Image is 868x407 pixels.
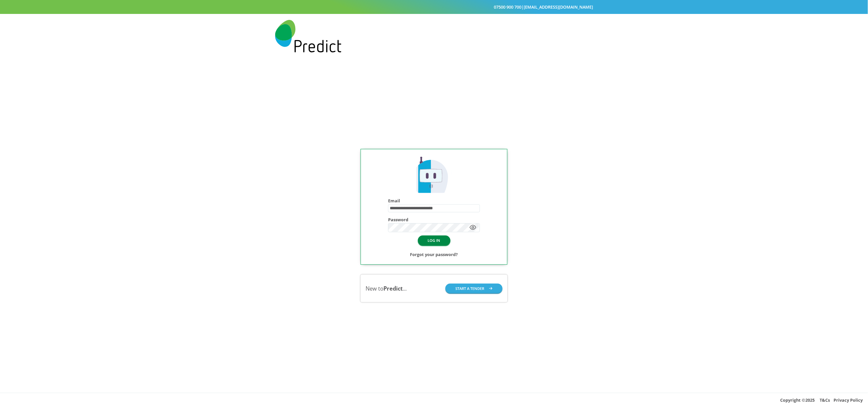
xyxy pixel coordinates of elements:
div: | [275,3,593,11]
h4: Password [388,217,480,222]
img: Predict Mobile [414,155,454,196]
b: Predict [383,285,403,292]
button: START A TENDER [445,284,502,293]
a: Privacy Policy [834,397,863,403]
img: Predict Mobile [275,20,342,52]
a: T&Cs [820,397,830,403]
button: LOG IN [418,236,450,245]
h4: Email [388,198,480,203]
a: 07500 900 700 [494,4,522,10]
a: Forgot your password? [410,250,458,258]
div: New to ... [366,285,407,293]
a: [EMAIL_ADDRESS][DOMAIN_NAME] [524,4,593,10]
